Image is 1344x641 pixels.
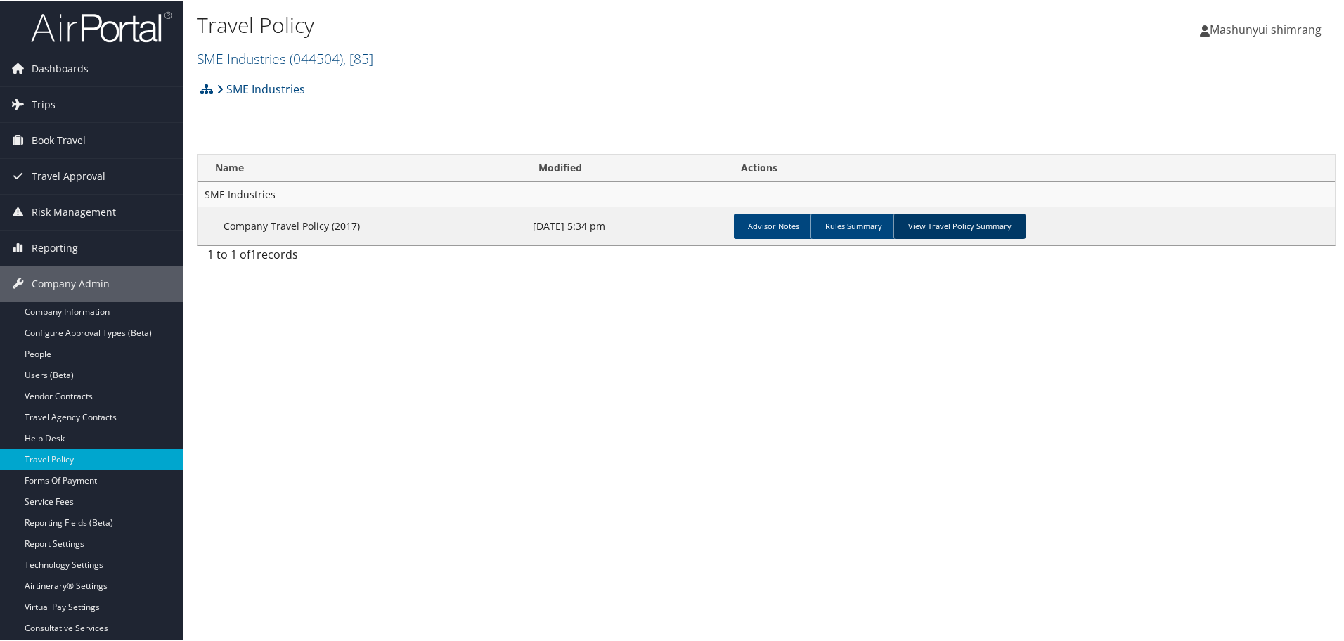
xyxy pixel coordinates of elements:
td: SME Industries [198,181,1335,206]
span: Mashunyui shimrang [1210,20,1322,36]
a: Rules Summary [810,212,896,238]
span: Reporting [32,229,78,264]
td: Company Travel Policy (2017) [198,206,526,244]
span: ( 044504 ) [290,48,343,67]
a: View Travel Policy Summary [893,212,1026,238]
a: SME Industries [217,74,305,102]
a: SME Industries [197,48,373,67]
th: Name: activate to sort column ascending [198,153,526,181]
span: Dashboards [32,50,89,85]
td: [DATE] 5:34 pm [526,206,728,244]
th: Modified: activate to sort column ascending [526,153,728,181]
a: Mashunyui shimrang [1200,7,1336,49]
a: Advisor Notes [734,212,813,238]
span: Trips [32,86,56,121]
span: 1 [250,245,257,261]
h1: Travel Policy [197,9,956,39]
span: Travel Approval [32,157,105,193]
span: Book Travel [32,122,86,157]
th: Actions [728,153,1335,181]
span: , [ 85 ] [343,48,373,67]
img: airportal-logo.png [31,9,172,42]
span: Risk Management [32,193,116,228]
span: Company Admin [32,265,110,300]
div: 1 to 1 of records [207,245,471,268]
